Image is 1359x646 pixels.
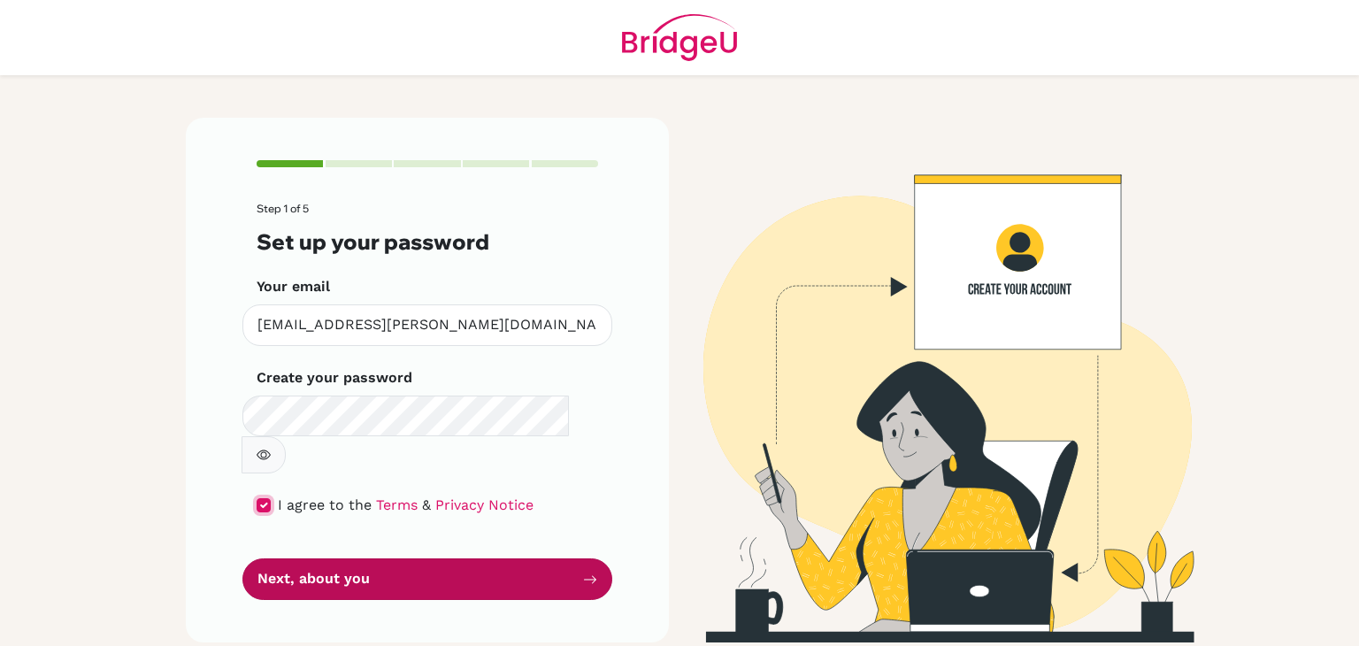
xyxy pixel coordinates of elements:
h3: Set up your password [257,229,598,255]
span: I agree to the [278,496,372,513]
input: Insert your email* [242,304,612,346]
span: & [422,496,431,513]
label: Your email [257,276,330,297]
label: Create your password [257,367,412,388]
span: Step 1 of 5 [257,202,309,215]
a: Terms [376,496,418,513]
button: Next, about you [242,558,612,600]
a: Privacy Notice [435,496,534,513]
